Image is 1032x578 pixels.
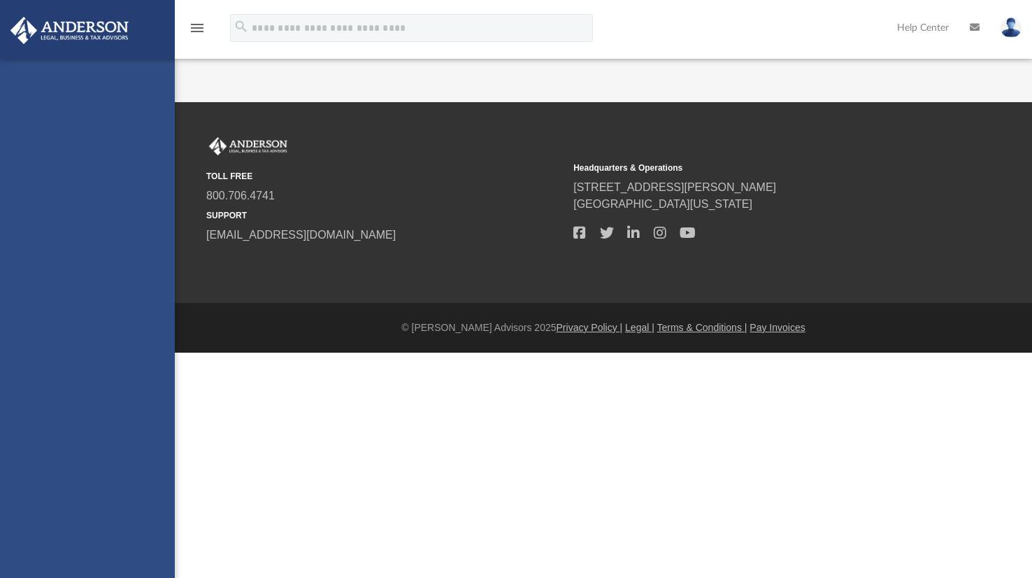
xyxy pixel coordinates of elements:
[206,229,396,241] a: [EMAIL_ADDRESS][DOMAIN_NAME]
[234,19,249,34] i: search
[6,17,133,44] img: Anderson Advisors Platinum Portal
[625,322,654,333] a: Legal |
[573,162,931,174] small: Headquarters & Operations
[750,322,805,333] a: Pay Invoices
[1001,17,1022,38] img: User Pic
[175,320,1032,335] div: © [PERSON_NAME] Advisors 2025
[206,190,275,202] a: 800.706.4741
[573,198,752,210] a: [GEOGRAPHIC_DATA][US_STATE]
[657,322,747,333] a: Terms & Conditions |
[206,137,290,155] img: Anderson Advisors Platinum Portal
[557,322,623,333] a: Privacy Policy |
[189,20,206,36] i: menu
[189,27,206,36] a: menu
[206,209,564,222] small: SUPPORT
[206,170,564,183] small: TOLL FREE
[573,181,776,193] a: [STREET_ADDRESS][PERSON_NAME]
